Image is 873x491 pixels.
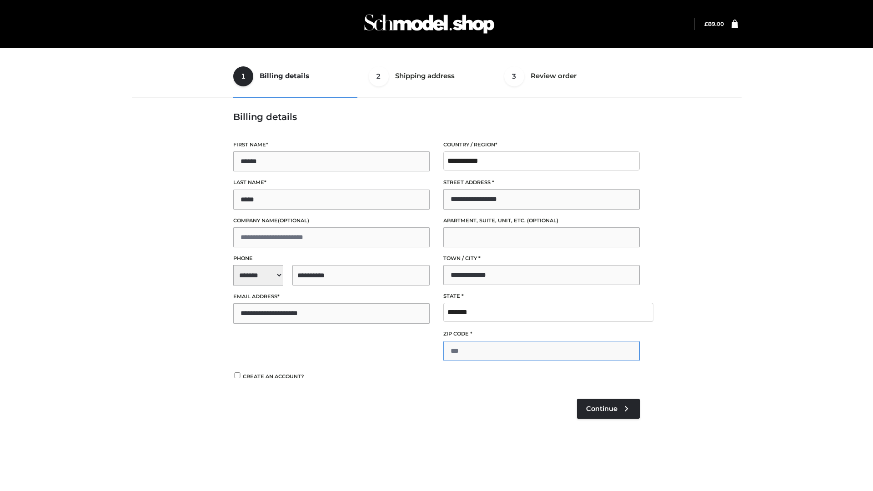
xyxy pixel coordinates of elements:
label: First name [233,140,430,149]
span: Create an account? [243,373,304,380]
img: Schmodel Admin 964 [361,6,497,42]
bdi: 89.00 [704,20,724,27]
span: (optional) [527,217,558,224]
label: Last name [233,178,430,187]
label: Company name [233,216,430,225]
span: Continue [586,405,617,413]
label: Phone [233,254,430,263]
label: Apartment, suite, unit, etc. [443,216,640,225]
a: Continue [577,399,640,419]
h3: Billing details [233,111,640,122]
label: State [443,292,640,301]
label: Town / City [443,254,640,263]
label: ZIP Code [443,330,640,338]
span: (optional) [278,217,309,224]
label: Email address [233,292,430,301]
label: Country / Region [443,140,640,149]
input: Create an account? [233,372,241,378]
span: £ [704,20,708,27]
a: £89.00 [704,20,724,27]
label: Street address [443,178,640,187]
